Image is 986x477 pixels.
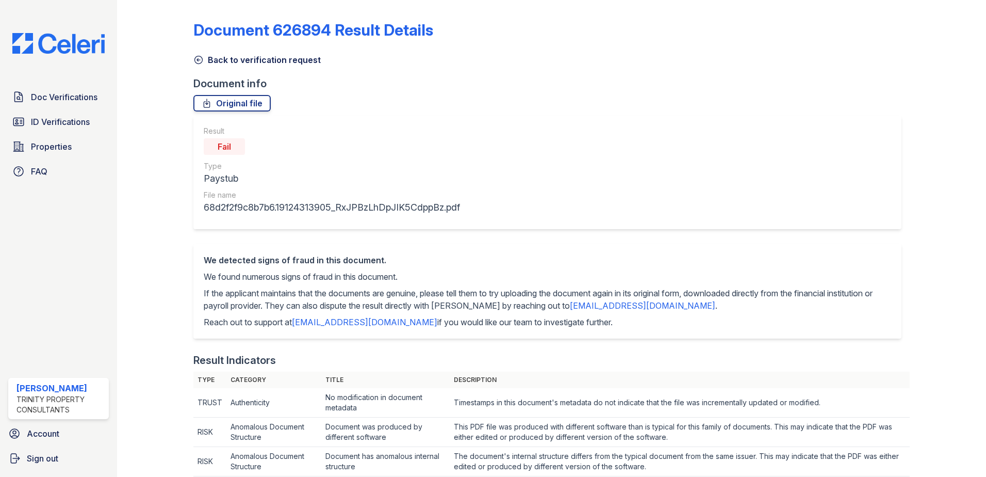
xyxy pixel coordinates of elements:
th: Description [450,372,910,388]
div: We detected signs of fraud in this document. [204,254,891,266]
a: [EMAIL_ADDRESS][DOMAIN_NAME] [292,317,437,327]
div: Fail [204,138,245,155]
p: Reach out to support at if you would like our team to investigate further. [204,316,891,328]
span: Doc Verifications [31,91,97,103]
a: Document 626894 Result Details [193,21,433,39]
td: Timestamps in this document's metadata do not indicate that the file was incrementally updated or... [450,388,910,418]
span: . [715,300,717,311]
a: FAQ [8,161,109,182]
div: Paystub [204,171,460,186]
th: Category [226,372,321,388]
a: Doc Verifications [8,87,109,107]
span: Properties [31,140,72,153]
div: Result Indicators [193,353,276,368]
span: Account [27,427,59,440]
div: Type [204,161,460,171]
td: RISK [193,447,226,476]
td: Authenticity [226,388,321,418]
th: Title [321,372,450,388]
td: No modification in document metadata [321,388,450,418]
td: Anomalous Document Structure [226,447,321,476]
span: ID Verifications [31,116,90,128]
td: Document was produced by different software [321,418,450,447]
td: Anomalous Document Structure [226,418,321,447]
span: FAQ [31,165,47,178]
td: The document's internal structure differs from the typical document from the same issuer. This ma... [450,447,910,476]
a: Original file [193,95,271,112]
a: Properties [8,136,109,157]
div: Trinity Property Consultants [17,394,105,415]
td: This PDF file was produced with different software than is typical for this family of documents. ... [450,418,910,447]
a: Account [4,423,113,444]
div: Document info [193,76,910,91]
a: ID Verifications [8,112,109,132]
th: Type [193,372,226,388]
td: Document has anomalous internal structure [321,447,450,476]
span: Sign out [27,452,58,465]
td: RISK [193,418,226,447]
div: [PERSON_NAME] [17,382,105,394]
img: CE_Logo_Blue-a8612792a0a2168367f1c8372b55b34899dd931a85d93a1a3d3e32e68fde9ad4.png [4,33,113,54]
a: Back to verification request [193,54,321,66]
div: File name [204,190,460,200]
a: [EMAIL_ADDRESS][DOMAIN_NAME] [570,300,715,311]
div: Result [204,126,460,136]
p: If the applicant maintains that the documents are genuine, please tell them to try uploading the ... [204,287,891,312]
td: TRUST [193,388,226,418]
p: We found numerous signs of fraud in this document. [204,271,891,283]
a: Sign out [4,448,113,469]
div: 68d2f2f9c8b7b6.19124313905_RxJPBzLhDpJIK5CdppBz.pdf [204,200,460,215]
